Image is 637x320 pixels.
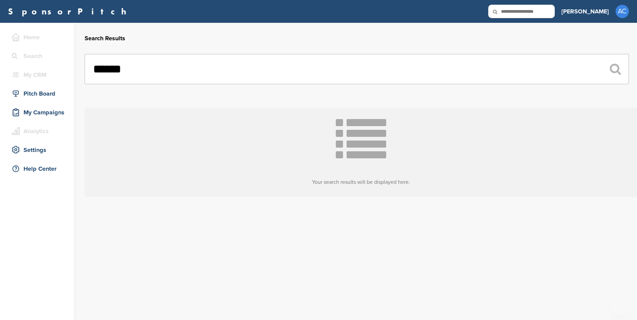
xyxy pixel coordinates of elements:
a: My Campaigns [7,105,67,120]
a: My CRM [7,67,67,83]
a: SponsorPitch [8,7,131,16]
h3: [PERSON_NAME] [561,7,609,16]
a: Analytics [7,123,67,139]
div: Settings [10,144,67,156]
h2: Search Results [85,34,629,43]
div: Analytics [10,125,67,137]
span: AC [616,5,629,18]
h3: Your search results will be displayed here. [85,178,637,186]
div: Help Center [10,163,67,175]
a: Settings [7,142,67,158]
a: [PERSON_NAME] [561,4,609,19]
div: Search [10,50,67,62]
div: Pitch Board [10,88,67,100]
a: Pitch Board [7,86,67,101]
a: Search [7,48,67,64]
iframe: Button to launch messaging window [610,293,632,315]
a: Help Center [7,161,67,176]
a: Home [7,30,67,45]
div: My Campaigns [10,106,67,118]
div: Home [10,31,67,43]
div: My CRM [10,69,67,81]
